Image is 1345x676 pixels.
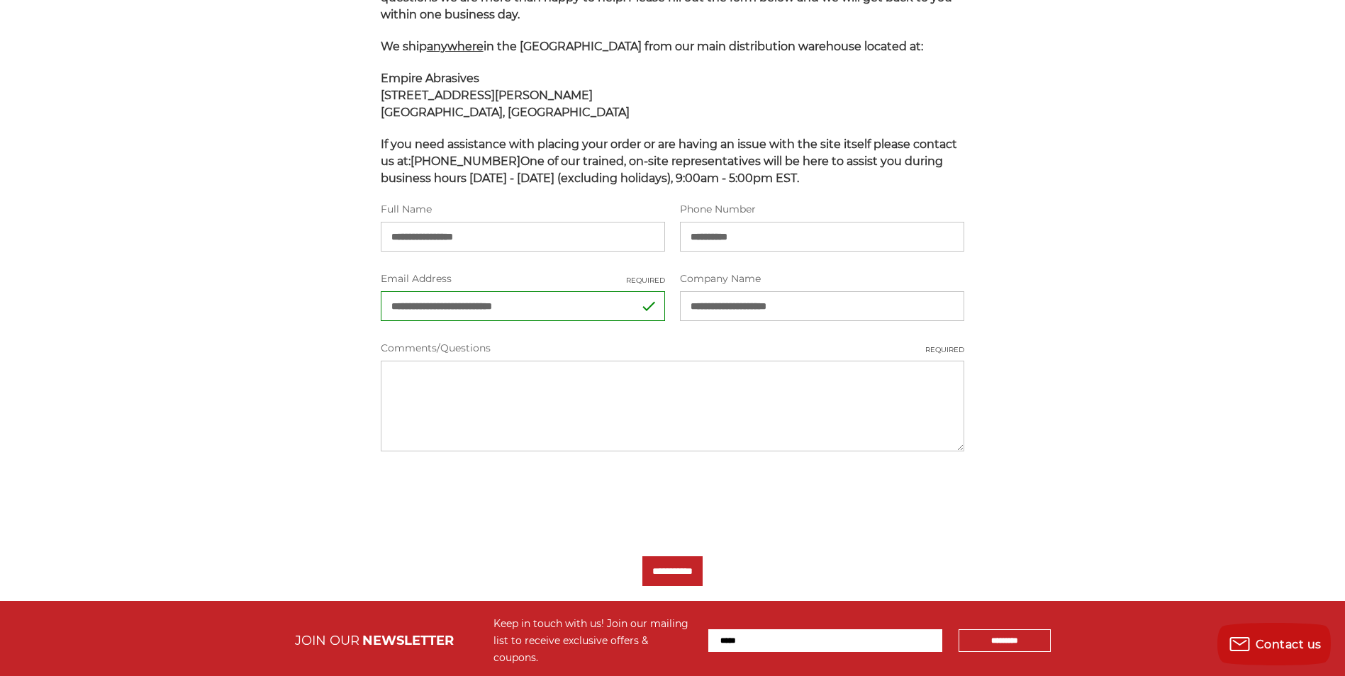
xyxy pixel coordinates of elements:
span: Empire Abrasives [381,72,479,85]
label: Phone Number [680,202,964,217]
label: Email Address [381,271,665,286]
strong: [PHONE_NUMBER] [411,154,520,168]
button: Contact us [1217,623,1331,665]
span: We ship in the [GEOGRAPHIC_DATA] from our main distribution warehouse located at: [381,40,923,53]
span: Contact us [1256,638,1322,651]
label: Full Name [381,202,665,217]
iframe: reCAPTCHA [381,471,596,526]
label: Company Name [680,271,964,286]
label: Comments/Questions [381,341,965,356]
small: Required [925,344,964,355]
span: anywhere [427,40,484,53]
span: If you need assistance with placing your order or are having an issue with the site itself please... [381,137,957,185]
strong: [STREET_ADDRESS][PERSON_NAME] [GEOGRAPHIC_DATA], [GEOGRAPHIC_DATA] [381,89,630,119]
span: NEWSLETTER [362,633,454,648]
span: JOIN OUR [295,633,359,648]
small: Required [626,275,665,286]
div: Keep in touch with us! Join our mailing list to receive exclusive offers & coupons. [493,615,694,666]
